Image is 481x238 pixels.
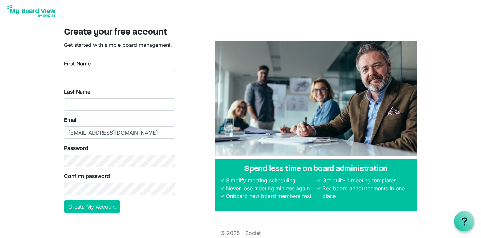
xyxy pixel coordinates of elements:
[321,176,412,184] li: Get built-in meeting templates
[215,41,417,156] img: A photograph of board members sitting at a table
[224,192,315,200] li: Onboard new board members fast
[64,60,91,67] label: First Name
[64,88,90,96] label: Last Name
[64,200,120,213] button: Create My Account
[220,230,261,236] a: © 2025 - Societ
[64,172,110,180] label: Confirm password
[224,176,315,184] li: Simplify meeting scheduling
[64,116,78,124] label: Email
[64,144,88,152] label: Password
[221,164,412,174] h4: Spend less time on board administration
[224,184,315,192] li: Never lose meeting minutes again
[321,184,412,200] li: See board announcements in one place
[5,3,58,19] img: My Board View Logo
[64,42,172,48] span: Get started with simple board management.
[64,27,417,38] h3: Create your free account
